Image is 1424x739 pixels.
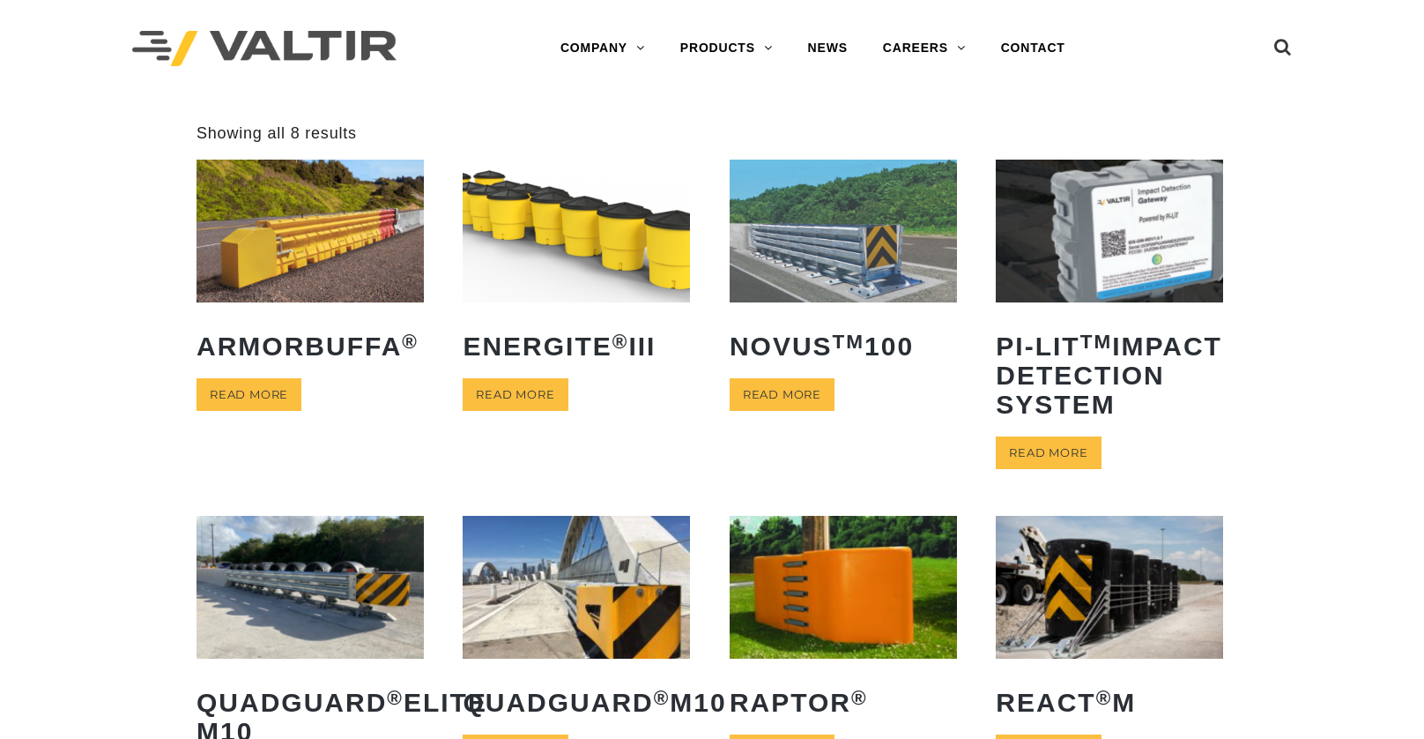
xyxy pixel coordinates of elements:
[730,318,957,374] h2: NOVUS 100
[197,378,301,411] a: Read more about “ArmorBuffa®”
[730,675,957,730] h2: RAPTOR
[790,31,865,66] a: NEWS
[463,378,567,411] a: Read more about “ENERGITE® III”
[463,675,690,730] h2: QuadGuard M10
[996,318,1223,432] h2: PI-LIT Impact Detection System
[996,437,1101,469] a: Read more about “PI-LITTM Impact Detection System”
[543,31,663,66] a: COMPANY
[1096,687,1113,709] sup: ®
[463,516,690,729] a: QuadGuard®M10
[996,675,1223,730] h2: REACT M
[833,331,865,353] sup: TM
[865,31,983,66] a: CAREERS
[387,687,404,709] sup: ®
[197,318,424,374] h2: ArmorBuffa
[1080,331,1113,353] sup: TM
[996,516,1223,729] a: REACT®M
[132,31,397,67] img: Valtir
[654,687,671,709] sup: ®
[983,31,1083,66] a: CONTACT
[197,160,424,373] a: ArmorBuffa®
[730,378,834,411] a: Read more about “NOVUSTM 100”
[996,160,1223,431] a: PI-LITTMImpact Detection System
[663,31,790,66] a: PRODUCTS
[851,687,868,709] sup: ®
[197,123,357,144] p: Showing all 8 results
[730,160,957,373] a: NOVUSTM100
[463,318,690,374] h2: ENERGITE III
[402,331,419,353] sup: ®
[463,160,690,373] a: ENERGITE®III
[612,331,629,353] sup: ®
[730,516,957,729] a: RAPTOR®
